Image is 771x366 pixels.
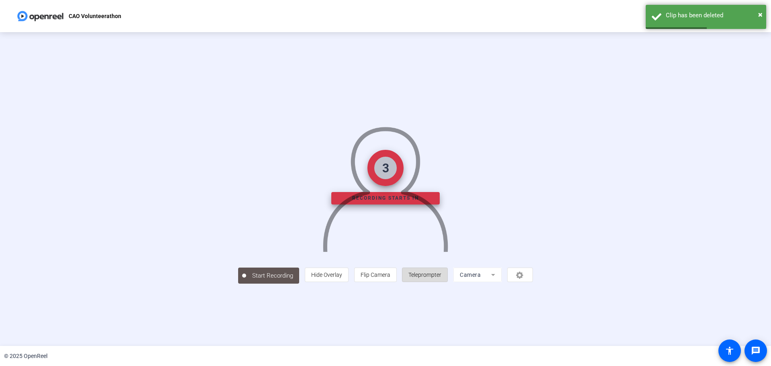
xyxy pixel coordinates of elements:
[408,272,441,278] span: Teleprompter
[758,10,763,19] span: ×
[758,8,763,20] button: Close
[238,268,299,284] button: Start Recording
[322,119,449,252] img: overlay
[354,268,397,282] button: Flip Camera
[725,346,734,356] mat-icon: accessibility
[311,272,342,278] span: Hide Overlay
[305,268,349,282] button: Hide Overlay
[246,271,299,280] span: Start Recording
[16,8,65,24] img: OpenReel logo
[402,268,448,282] button: Teleprompter
[361,272,390,278] span: Flip Camera
[4,352,47,360] div: © 2025 OpenReel
[666,11,760,20] div: Clip has been deleted
[382,159,389,177] div: 3
[751,346,761,356] mat-icon: message
[69,11,121,21] p: CAO Volunteerathon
